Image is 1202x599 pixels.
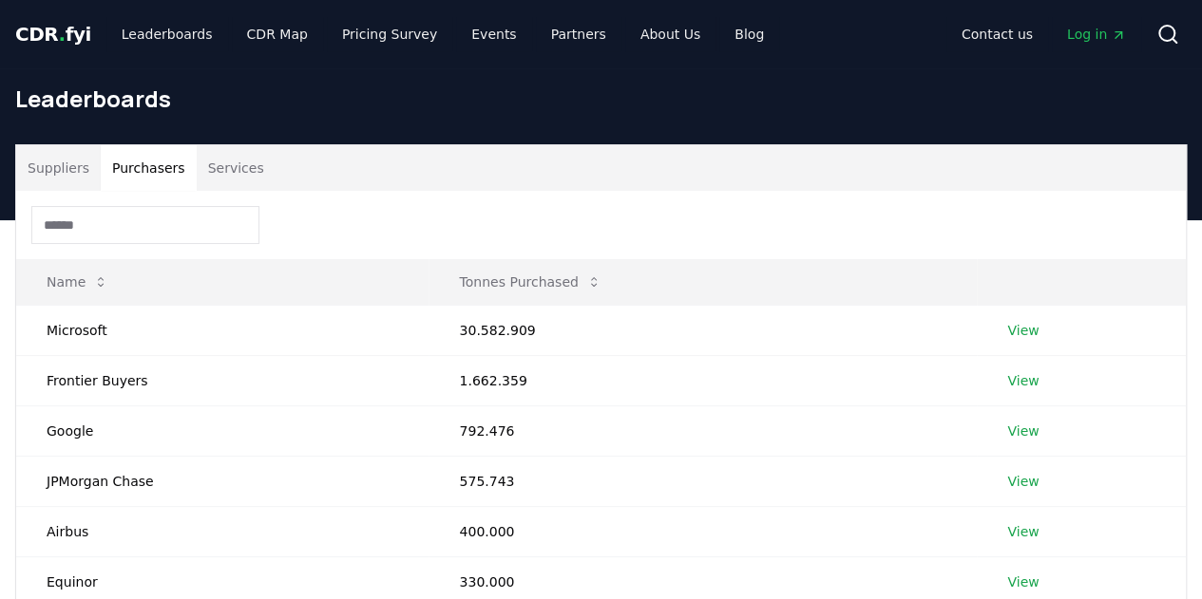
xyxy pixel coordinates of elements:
button: Name [31,263,124,301]
a: View [1007,472,1039,491]
a: About Us [625,17,715,51]
a: Log in [1052,17,1141,51]
td: JPMorgan Chase [16,456,429,506]
a: View [1007,421,1039,440]
td: Airbus [16,506,429,556]
a: View [1007,321,1039,340]
td: Google [16,405,429,456]
a: Events [456,17,531,51]
td: Microsoft [16,305,429,355]
a: Contact us [946,17,1048,51]
td: 575.743 [429,456,977,506]
a: Pricing Survey [327,17,452,51]
td: 400.000 [429,506,977,556]
td: 30.582.909 [429,305,977,355]
nav: Main [106,17,779,51]
span: CDR fyi [15,23,91,46]
a: View [1007,371,1039,390]
button: Tonnes Purchased [444,263,616,301]
a: Blog [719,17,779,51]
h1: Leaderboards [15,84,1187,114]
td: 1.662.359 [429,355,977,405]
button: Purchasers [101,145,197,191]
span: . [59,23,66,46]
nav: Main [946,17,1141,51]
td: 792.476 [429,405,977,456]
button: Suppliers [16,145,101,191]
a: View [1007,522,1039,541]
td: Frontier Buyers [16,355,429,405]
button: Services [197,145,276,191]
span: Log in [1067,25,1126,44]
a: Leaderboards [106,17,228,51]
a: CDR Map [232,17,323,51]
a: View [1007,572,1039,591]
a: CDR.fyi [15,21,91,47]
a: Partners [536,17,621,51]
